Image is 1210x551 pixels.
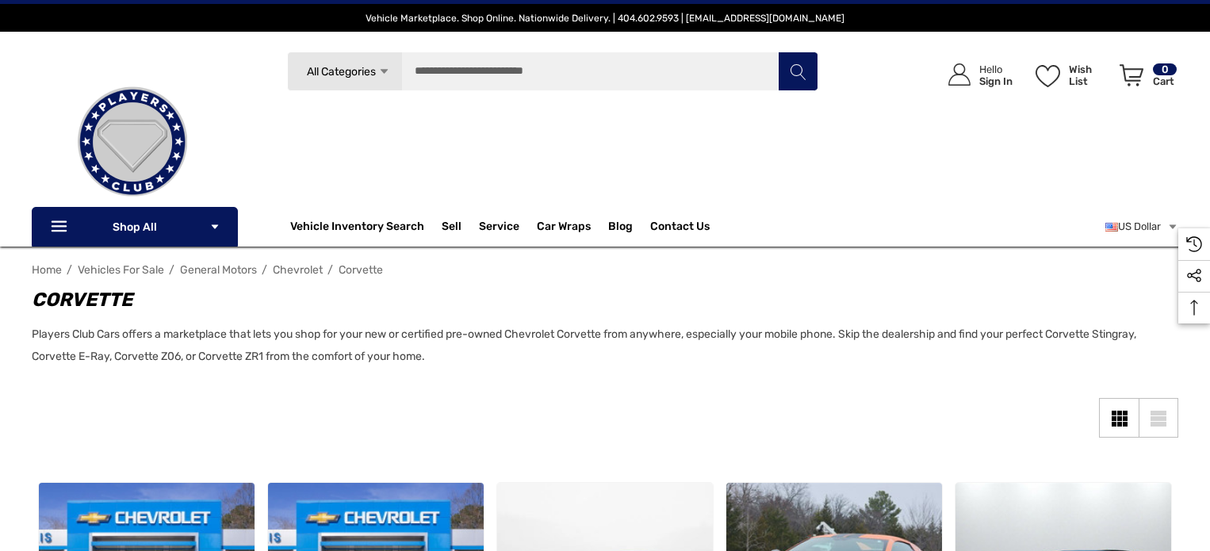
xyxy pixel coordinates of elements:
[290,220,424,237] a: Vehicle Inventory Search
[1186,236,1202,252] svg: Recently Viewed
[49,218,73,236] svg: Icon Line
[1036,65,1060,87] svg: Wish List
[930,48,1020,102] a: Sign in
[948,63,971,86] svg: Icon User Account
[32,285,1162,314] h1: Corvette
[979,75,1013,87] p: Sign In
[32,256,1178,284] nav: Breadcrumb
[650,220,710,237] a: Contact Us
[442,211,479,243] a: Sell
[1153,75,1177,87] p: Cart
[1139,398,1178,438] a: List View
[1069,63,1111,87] p: Wish List
[378,66,390,78] svg: Icon Arrow Down
[1153,63,1177,75] p: 0
[1186,268,1202,284] svg: Social Media
[32,207,238,247] p: Shop All
[537,211,608,243] a: Car Wraps
[78,263,164,277] a: Vehicles For Sale
[1028,48,1112,102] a: Wish List Wish List
[1099,398,1139,438] a: Grid View
[366,13,844,24] span: Vehicle Marketplace. Shop Online. Nationwide Delivery. | 404.602.9593 | [EMAIL_ADDRESS][DOMAIN_NAME]
[287,52,402,91] a: All Categories Icon Arrow Down Icon Arrow Up
[1178,300,1210,316] svg: Top
[979,63,1013,75] p: Hello
[1120,64,1143,86] svg: Review Your Cart
[608,220,633,237] a: Blog
[53,63,212,221] img: Players Club | Cars For Sale
[209,221,220,232] svg: Icon Arrow Down
[307,65,376,78] span: All Categories
[778,52,818,91] button: Search
[273,263,323,277] a: Chevrolet
[1105,211,1178,243] a: USD
[32,263,62,277] a: Home
[180,263,257,277] a: General Motors
[537,220,591,237] span: Car Wraps
[1112,48,1178,109] a: Cart with 0 items
[442,220,461,237] span: Sell
[479,220,519,237] a: Service
[32,323,1162,368] p: Players Club Cars offers a marketplace that lets you shop for your new or certified pre-owned Che...
[339,263,383,277] a: Corvette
